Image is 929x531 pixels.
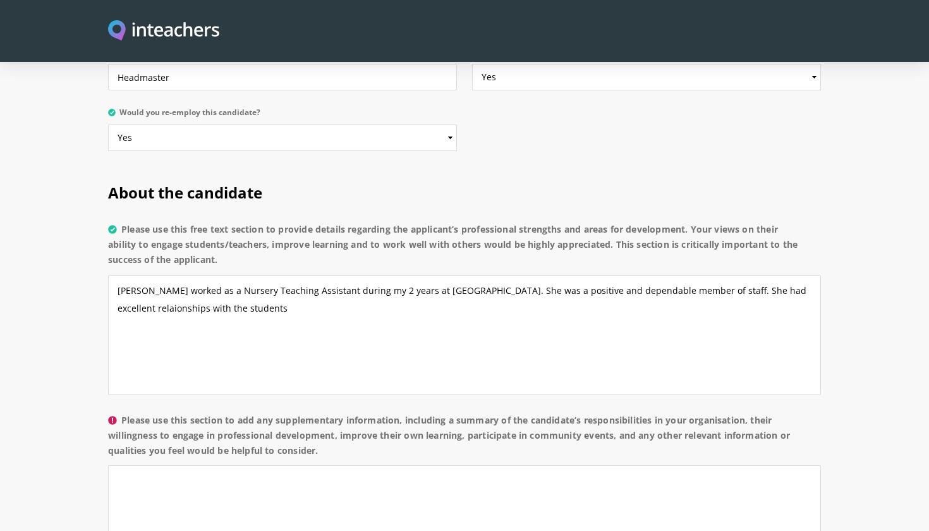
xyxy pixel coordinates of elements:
label: Please use this free text section to provide details regarding the applicant’s professional stren... [108,222,821,275]
label: Please use this section to add any supplementary information, including a summary of the candidat... [108,413,821,466]
img: Inteachers [108,20,219,42]
span: About the candidate [108,182,262,203]
label: Would you re-employ this candidate? [108,108,457,125]
a: Visit this site's homepage [108,20,219,42]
